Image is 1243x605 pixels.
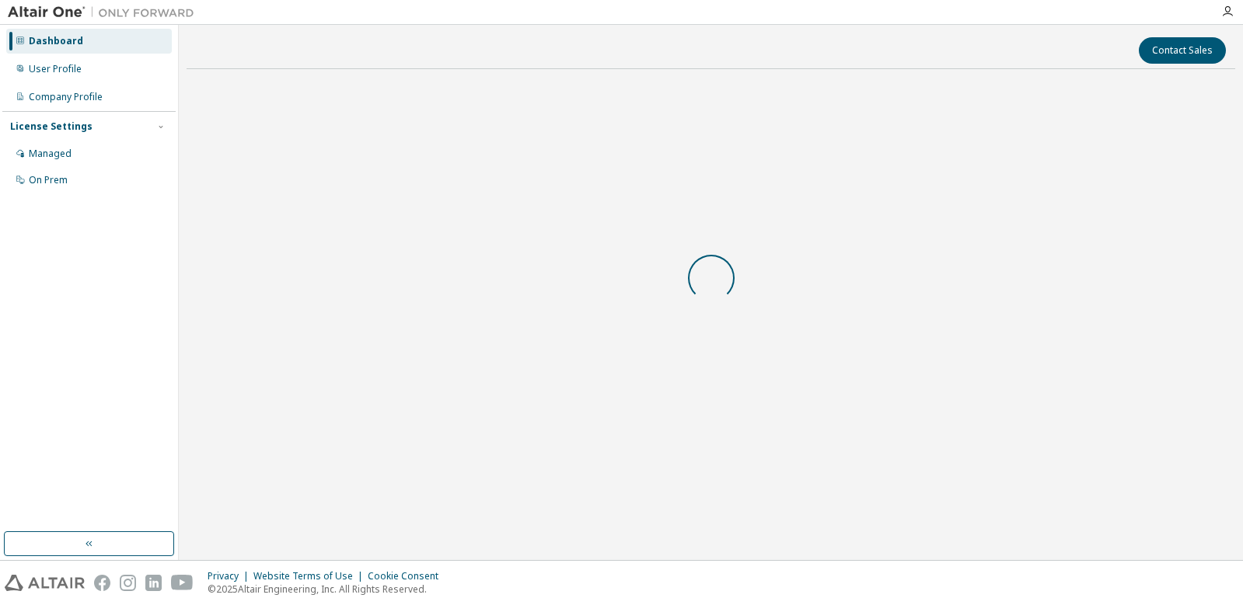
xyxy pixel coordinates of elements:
img: altair_logo.svg [5,575,85,591]
img: youtube.svg [171,575,194,591]
div: Managed [29,148,72,160]
div: License Settings [10,120,93,133]
img: facebook.svg [94,575,110,591]
div: Website Terms of Use [253,570,368,582]
div: Dashboard [29,35,83,47]
div: On Prem [29,174,68,186]
div: Cookie Consent [368,570,448,582]
div: User Profile [29,63,82,75]
button: Contact Sales [1139,37,1226,64]
div: Company Profile [29,91,103,103]
div: Privacy [208,570,253,582]
img: instagram.svg [120,575,136,591]
p: © 2025 Altair Engineering, Inc. All Rights Reserved. [208,582,448,596]
img: linkedin.svg [145,575,162,591]
img: Altair One [8,5,202,20]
